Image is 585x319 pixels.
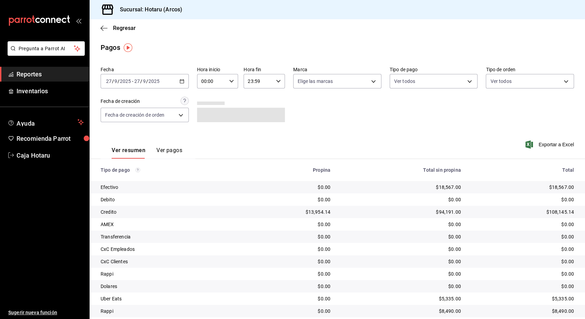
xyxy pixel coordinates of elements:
div: Propina [245,167,331,173]
div: Fecha de creación [101,98,140,105]
h3: Sucursal: Hotaru (Arcos) [114,6,182,14]
button: Ver pagos [156,147,182,159]
label: Tipo de orden [486,67,574,72]
div: $0.00 [341,283,461,290]
div: $0.00 [472,221,574,228]
div: $0.00 [472,258,574,265]
img: Tooltip marker [124,43,132,52]
div: $0.00 [245,308,331,315]
div: $18,567.00 [472,184,574,191]
div: $5,335.00 [341,295,461,302]
span: Fecha de creación de orden [105,111,164,118]
span: Regresar [113,25,136,31]
div: $94,191.00 [341,209,461,215]
span: Elige las marcas [298,78,333,85]
button: Exportar a Excel [527,140,574,149]
div: CxC Empleados [101,246,234,253]
label: Hora inicio [197,67,238,72]
input: ---- [120,78,131,84]
button: open_drawer_menu [76,18,81,23]
div: $0.00 [245,184,331,191]
span: / [146,78,148,84]
span: Caja Hotaru [17,151,84,160]
div: Rappi [101,270,234,277]
div: Total sin propina [341,167,461,173]
div: $0.00 [472,283,574,290]
div: $8,490.00 [472,308,574,315]
span: / [112,78,114,84]
input: -- [134,78,140,84]
button: Regresar [101,25,136,31]
span: / [140,78,142,84]
div: Efectivo [101,184,234,191]
div: $0.00 [245,221,331,228]
span: Sugerir nueva función [8,309,84,316]
div: $0.00 [472,196,574,203]
span: Ver todos [490,78,511,85]
div: $108,145.14 [472,209,574,215]
div: $0.00 [341,221,461,228]
div: AMEX [101,221,234,228]
div: navigation tabs [112,147,182,159]
div: $0.00 [472,246,574,253]
div: Total [472,167,574,173]
div: Dolares [101,283,234,290]
div: $0.00 [245,270,331,277]
svg: Los pagos realizados con Pay y otras terminales son montos brutos. [135,168,140,172]
div: $18,567.00 [341,184,461,191]
div: $0.00 [472,270,574,277]
span: Inventarios [17,86,84,96]
div: $0.00 [472,233,574,240]
div: $0.00 [245,246,331,253]
label: Marca [293,67,381,72]
div: $13,954.14 [245,209,331,215]
div: CxC Clientes [101,258,234,265]
button: Ver resumen [112,147,145,159]
div: Tipo de pago [101,167,234,173]
div: $0.00 [341,196,461,203]
input: -- [143,78,146,84]
label: Fecha [101,67,189,72]
span: Ayuda [17,118,75,126]
div: $0.00 [341,258,461,265]
div: $0.00 [245,233,331,240]
div: Rappi [101,308,234,315]
div: $5,335.00 [472,295,574,302]
input: ---- [148,78,160,84]
input: -- [114,78,117,84]
div: Credito [101,209,234,215]
div: Uber Eats [101,295,234,302]
span: Reportes [17,70,84,79]
div: $0.00 [245,196,331,203]
div: Transferencia [101,233,234,240]
span: Recomienda Parrot [17,134,84,143]
button: Pregunta a Parrot AI [8,41,85,56]
span: Pregunta a Parrot AI [19,45,74,52]
div: $0.00 [341,246,461,253]
div: $0.00 [245,295,331,302]
div: $0.00 [245,283,331,290]
span: - [132,78,133,84]
div: $0.00 [341,233,461,240]
div: $0.00 [245,258,331,265]
div: Pagos [101,42,120,53]
span: Ver todos [394,78,415,85]
label: Hora fin [244,67,285,72]
div: Debito [101,196,234,203]
label: Tipo de pago [390,67,478,72]
div: $8,490.00 [341,308,461,315]
span: / [117,78,120,84]
div: $0.00 [341,270,461,277]
a: Pregunta a Parrot AI [5,50,85,57]
input: -- [106,78,112,84]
